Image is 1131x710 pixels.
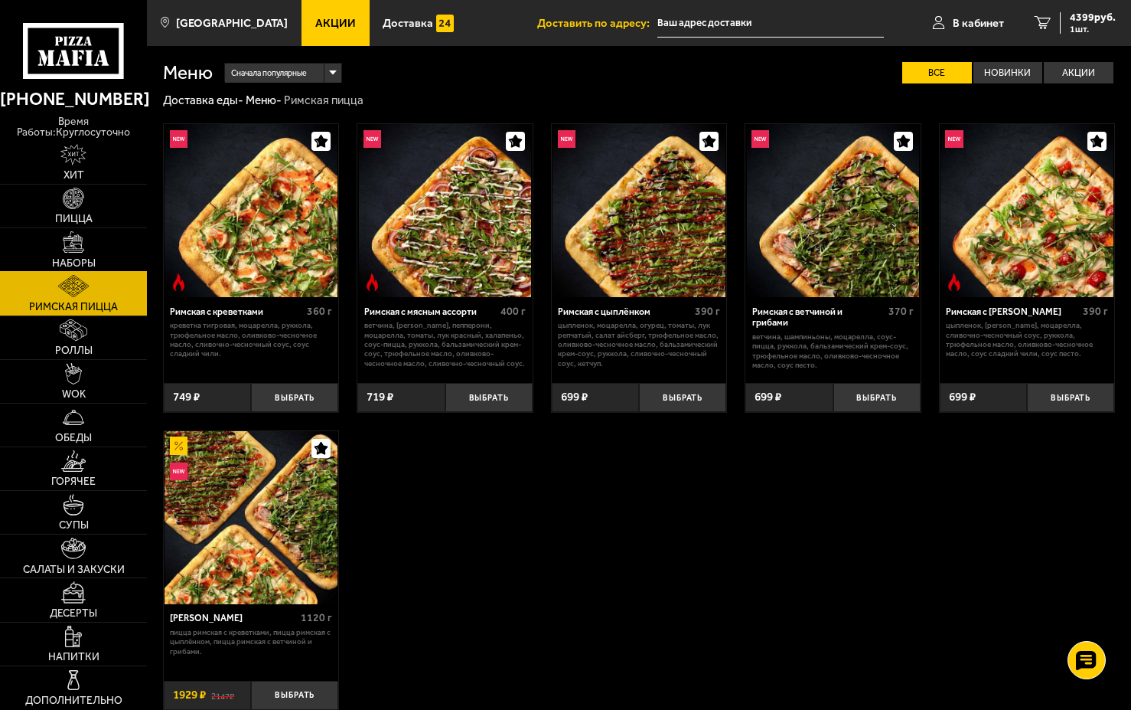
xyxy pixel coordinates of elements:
span: Наборы [52,258,96,269]
img: Острое блюдо [945,273,963,291]
button: Выбрать [251,383,338,412]
div: Римская с [PERSON_NAME] [946,306,1078,318]
span: 390 г [695,305,720,318]
a: НовинкаОстрое блюдоРимская с мясным ассорти [357,124,532,297]
s: 2147 ₽ [211,689,234,701]
span: WOK [62,389,86,400]
button: Выбрать [639,383,726,412]
img: Острое блюдо [363,273,381,291]
span: Роллы [55,345,93,356]
div: Римская пицца [284,93,363,108]
span: 749 ₽ [173,391,200,403]
img: 15daf4d41897b9f0e9f617042186c801.svg [436,15,454,32]
div: Римская с креветками [170,306,302,318]
img: Римская с томатами черри [940,124,1113,297]
p: ветчина, [PERSON_NAME], пепперони, моцарелла, томаты, лук красный, халапеньо, соус-пицца, руккола... [364,321,526,368]
button: Выбрать [1027,383,1114,412]
div: Римская с ветчиной и грибами [752,306,885,329]
span: 1929 ₽ [173,689,206,701]
p: цыпленок, моцарелла, огурец, томаты, лук репчатый, салат айсберг, трюфельное масло, оливково-чесн... [558,321,719,368]
a: Меню- [246,93,282,107]
span: 1120 г [301,611,332,624]
div: Римская с мясным ассорти [364,306,497,318]
span: 699 ₽ [561,391,588,403]
span: Десерты [50,608,97,619]
img: Новинка [945,130,963,148]
a: АкционныйНовинкаМама Миа [164,431,338,604]
a: НовинкаРимская с цыплёнком [552,124,726,297]
p: креветка тигровая, моцарелла, руккола, трюфельное масло, оливково-чесночное масло, сливочно-чесно... [170,321,331,358]
span: 699 ₽ [755,391,781,403]
span: Хит [64,170,84,181]
span: 1 шт. [1070,25,1116,34]
span: 4399 руб. [1070,12,1116,23]
span: 699 ₽ [949,391,976,403]
span: 400 г [500,305,526,318]
span: Напитки [48,652,99,663]
img: Новинка [170,130,187,148]
div: Римская с цыплёнком [558,306,690,318]
button: Выбрать [833,383,921,412]
span: 370 г [888,305,914,318]
span: Сначала популярные [231,62,307,84]
button: Выбрать [445,383,533,412]
p: ветчина, шампиньоны, моцарелла, соус-пицца, руккола, бальзамический крем-соус, трюфельное масло, ... [752,332,914,370]
a: НовинкаОстрое блюдоРимская с томатами черри [940,124,1114,297]
img: Акционный [170,437,187,454]
img: Римская с мясным ассорти [359,124,532,297]
span: Доставка [383,18,433,29]
span: 360 г [307,305,332,318]
img: Мама Миа [165,431,337,604]
img: Новинка [170,463,187,480]
img: Римская с креветками [165,124,337,297]
img: Острое блюдо [170,273,187,291]
span: Дополнительно [25,695,122,706]
span: Салаты и закуски [23,564,125,575]
button: Выбрать [251,681,338,710]
span: [GEOGRAPHIC_DATA] [176,18,288,29]
a: Доставка еды- [163,93,243,107]
p: цыпленок, [PERSON_NAME], моцарелла, сливочно-чесночный соус, руккола, трюфельное масло, оливково-... [946,321,1107,358]
label: Все [902,62,972,83]
span: В кабинет [953,18,1004,29]
label: Новинки [973,62,1043,83]
span: Горячее [51,476,96,487]
h1: Меню [163,64,213,83]
a: НовинкаРимская с ветчиной и грибами [745,124,920,297]
span: Обеды [55,433,92,443]
span: Акции [315,18,356,29]
img: Римская с цыплёнком [552,124,725,297]
input: Ваш адрес доставки [657,9,884,38]
span: 719 ₽ [367,391,393,403]
img: Новинка [558,130,575,148]
img: Новинка [363,130,381,148]
img: Римская с ветчиной и грибами [747,124,920,297]
span: Супы [59,520,89,531]
label: Акции [1044,62,1113,83]
span: Римская пицца [29,302,118,312]
a: НовинкаОстрое блюдоРимская с креветками [164,124,338,297]
span: Доставить по адресу: [537,18,657,29]
span: Пицца [55,214,93,224]
img: Новинка [751,130,769,148]
div: [PERSON_NAME] [170,613,296,624]
p: Пицца Римская с креветками, Пицца Римская с цыплёнком, Пицца Римская с ветчиной и грибами. [170,628,331,656]
span: 390 г [1083,305,1108,318]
